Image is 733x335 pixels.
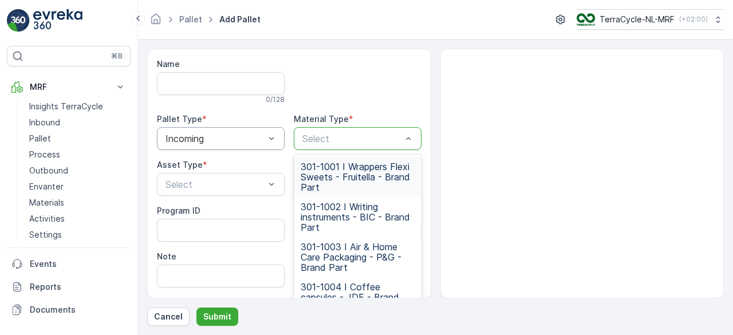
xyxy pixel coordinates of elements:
p: Materials [29,197,64,208]
p: TerraCycle-NL-MRF [600,14,675,25]
p: Pallet [29,133,51,144]
p: Reports [30,281,126,293]
img: logo [7,9,30,32]
p: Inbound [29,117,60,128]
p: Submit [203,311,231,322]
span: Add Pallet [217,14,263,25]
span: FD719 Coffee [DATE] #2 [38,188,134,198]
p: FD719 Coffee [DATE] #2 [310,10,421,23]
a: Activities [25,211,131,227]
span: 119 [67,207,79,216]
button: TerraCycle-NL-MRF(+02:00) [577,9,724,30]
span: NL-PI0102 I CNL0044 Koffie [49,282,160,292]
span: Tare Weight : [10,245,64,254]
span: 301-1003 I Air & Home Care Packaging - P&G - Brand Part [301,242,415,273]
a: Envanter [25,179,131,195]
button: Submit [196,308,238,326]
span: 118 [60,226,72,235]
span: Net Weight : [10,226,60,235]
label: Note [157,251,176,261]
p: Events [30,258,126,270]
a: Homepage [149,17,162,27]
a: Outbound [25,163,131,179]
span: Name : [10,188,38,198]
a: Reports [7,275,131,298]
p: Activities [29,213,65,224]
span: FD Pallet [61,263,96,273]
a: Pallet [25,131,131,147]
p: Settings [29,229,62,241]
p: MRF [30,81,108,93]
p: 0 / 128 [266,95,285,104]
p: ( +02:00 ) [679,15,708,24]
p: Envanter [29,181,64,192]
button: Cancel [147,308,190,326]
p: Cancel [154,311,183,322]
span: 1 [64,245,68,254]
img: TC_v739CUj.png [577,13,595,26]
p: Select [165,178,265,191]
label: Pallet Type [157,114,202,124]
label: Material Type [294,114,349,124]
span: Total Weight : [10,207,67,216]
span: 301-1004 I Coffee capsules - JDE - Brand Part [301,282,415,313]
button: MRF [7,76,131,98]
a: Insights TerraCycle [25,98,131,115]
label: Asset Type [157,160,203,170]
a: Pallet [179,14,202,24]
p: Outbound [29,165,68,176]
p: Insights TerraCycle [29,101,103,112]
span: 301-1001 I Wrappers Flexi Sweets - Fruitella - Brand Part [301,161,415,192]
p: Process [29,149,60,160]
a: Inbound [25,115,131,131]
button: Upload File [157,297,253,315]
img: logo_light-DOdMpM7g.png [33,9,82,32]
a: Process [25,147,131,163]
span: 301-1002 I Writing instruments - BIC - Brand Part [301,202,415,232]
p: ⌘B [111,52,123,61]
a: Events [7,253,131,275]
label: Name [157,59,180,69]
span: Material : [10,282,49,292]
a: Materials [25,195,131,211]
p: Select [302,132,401,145]
p: Documents [30,304,126,316]
a: Settings [25,227,131,243]
span: Asset Type : [10,263,61,273]
label: Program ID [157,206,200,215]
a: Documents [7,298,131,321]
